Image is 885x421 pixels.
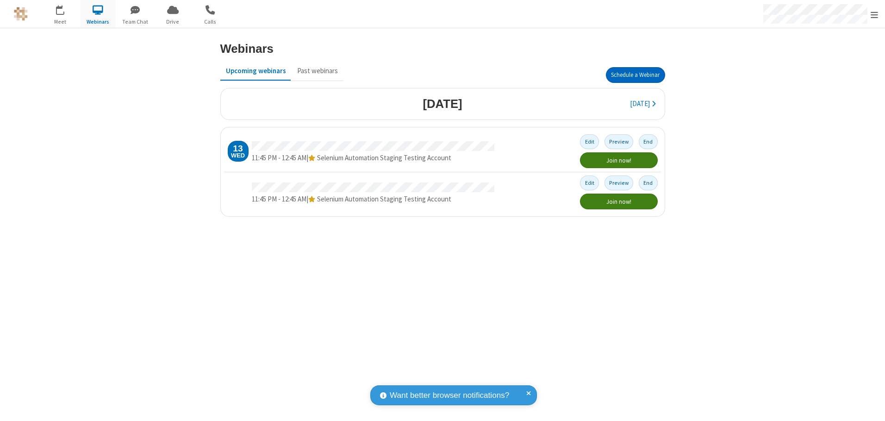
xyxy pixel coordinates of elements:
[317,195,451,203] span: Selenium Automation Staging Testing Account
[233,144,243,153] div: 13
[580,194,657,209] button: Join now!
[252,194,494,205] div: |
[317,153,451,162] span: Selenium Automation Staging Testing Account
[252,195,306,203] span: 11:45 PM - 12:45 AM
[252,153,494,163] div: |
[624,95,661,113] button: [DATE]
[118,18,153,26] span: Team Chat
[252,153,306,162] span: 11:45 PM - 12:45 AM
[605,176,634,190] button: Preview
[292,62,343,80] button: Past webinars
[220,42,274,55] h3: Webinars
[580,134,599,149] button: Edit
[228,141,249,162] div: Wednesday, August 13, 2025 11:45 PM
[605,134,634,149] button: Preview
[580,152,657,168] button: Join now!
[231,153,245,159] div: Wed
[14,7,28,21] img: QA Selenium DO NOT DELETE OR CHANGE
[193,18,228,26] span: Calls
[423,97,462,110] h3: [DATE]
[156,18,190,26] span: Drive
[220,62,292,80] button: Upcoming webinars
[81,18,115,26] span: Webinars
[639,176,658,190] button: End
[630,99,650,108] span: [DATE]
[639,134,658,149] button: End
[390,390,509,402] span: Want better browser notifications?
[606,67,665,83] button: Schedule a Webinar
[580,176,599,190] button: Edit
[62,5,69,12] div: 2
[43,18,78,26] span: Meet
